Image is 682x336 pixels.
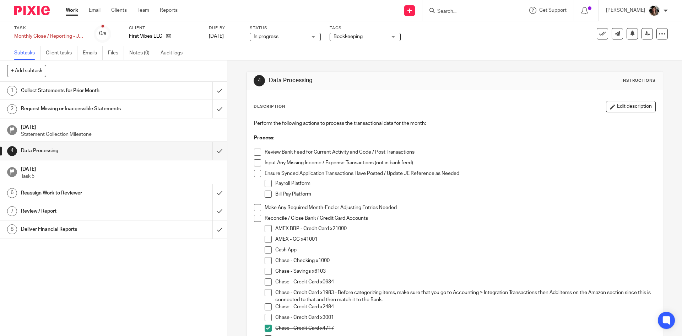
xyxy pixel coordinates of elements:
label: Status [250,25,321,31]
div: 0 [99,30,106,38]
div: Monthly Close / Reporting - June [14,33,85,40]
p: Chase - Credit Card x0634 [275,278,655,286]
div: 8 [7,224,17,234]
p: Payroll Platform [275,180,655,187]
p: AMEX - CC x41001 [275,236,655,243]
h1: Data Processing [21,145,144,156]
p: Reconcile / Close Bank / Credit Card Accounts [265,215,655,222]
div: 4 [7,146,17,156]
h1: Request Missing or Inaccessible Statements [21,103,144,114]
label: Task [14,25,85,31]
p: Chase - Savings x6103 [275,268,655,275]
p: Statement Collection Milestone [21,131,220,138]
div: 2 [7,104,17,114]
span: Get Support [539,8,567,13]
button: Edit description [606,101,656,112]
div: 1 [7,86,17,96]
img: IMG_2906.JPEG [649,5,660,16]
p: Make Any Required Month-End or Adjusting Entries Needed [265,204,655,211]
p: Description [254,104,285,110]
h1: [DATE] [21,122,220,131]
label: Client [129,25,200,31]
label: Tags [330,25,401,31]
a: Notes (0) [129,46,155,60]
p: Task 5 [21,173,220,180]
p: Perform the following actions to process the transactional data for the month: [254,120,655,127]
h1: Deliver Financial Reports [21,224,144,235]
p: Chase - Credit Card x2484 [275,303,655,310]
input: Search [437,9,500,15]
a: Emails [83,46,103,60]
span: In progress [254,34,278,39]
a: Audit logs [161,46,188,60]
a: Client tasks [46,46,77,60]
h1: Reassign Work to Reviewer [21,188,144,198]
a: Work [66,7,78,14]
p: Ensure Synced Application Transactions Have Posted / Update JE Reference as Needed [265,170,655,177]
span: Bookkeeping [334,34,363,39]
a: Files [108,46,124,60]
div: 7 [7,206,17,216]
a: Email [89,7,101,14]
label: Due by [209,25,241,31]
a: Clients [111,7,127,14]
a: Team [137,7,149,14]
p: First Vibes LLC [129,33,162,40]
p: AMEX BBP - Credit Card x21000 [275,225,655,232]
p: Chase - Credit Card x3001 [275,314,655,321]
p: Input Any Missing Income / Expense Transactions (not in bank feed) [265,159,655,166]
div: 4 [254,75,265,86]
h1: [DATE] [21,164,220,173]
p: Chase - Checking x1000 [275,257,655,264]
img: Pixie [14,6,50,15]
p: Review Bank Feed for Current Activity and Code / Post Transactions [265,149,655,156]
a: Reports [160,7,178,14]
h1: Collect Statements for Prior Month [21,85,144,96]
button: + Add subtask [7,65,46,77]
div: Instructions [622,78,656,84]
small: /8 [102,32,106,36]
p: Cash App [275,246,655,254]
a: Subtasks [14,46,40,60]
p: Bill Pay Platform [275,191,655,198]
p: [PERSON_NAME] [606,7,645,14]
h1: Review / Report [21,206,144,217]
strong: Process: [254,135,274,140]
div: 6 [7,188,17,198]
p: Chase - Credit Card x4717 [275,325,655,332]
p: Chase - Credit Card x1983 - Before categorizing items, make sure that you go to Accounting > Inte... [275,289,655,304]
h1: Data Processing [269,77,470,84]
span: [DATE] [209,34,224,39]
